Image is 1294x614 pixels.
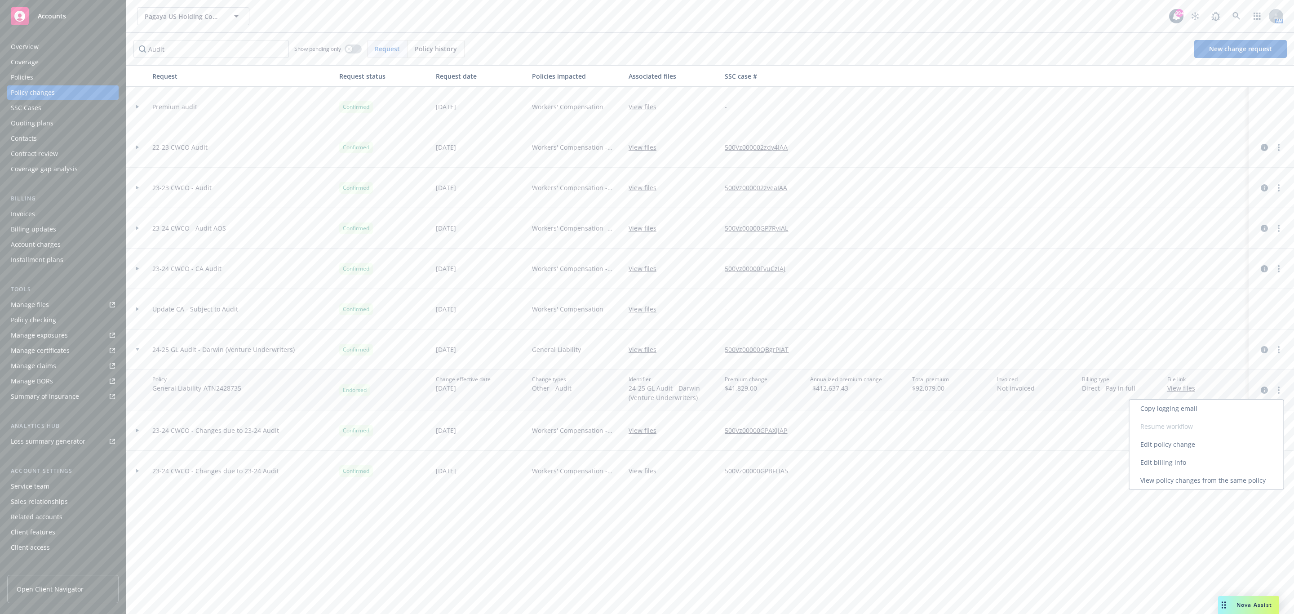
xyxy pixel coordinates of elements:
a: more [1273,344,1284,355]
a: Manage certificates [7,343,119,358]
span: [DATE] [436,223,456,233]
div: Related accounts [11,510,62,524]
span: 23-24 CWCO - CA Audit [152,264,222,273]
a: Service team [7,479,119,494]
a: 500Vz00000GP7RvIAL [725,223,795,233]
span: Identifier [629,375,718,383]
div: Toggle Row Expanded [126,249,149,289]
div: Toggle Row Expanded [126,410,149,451]
div: Account settings [7,467,119,476]
a: Contacts [7,131,119,146]
div: Associated files [629,71,718,81]
a: View files [629,183,664,192]
span: Update CA - Subject to Audit [152,304,238,314]
a: Coverage [7,55,119,69]
span: Pagaya US Holding Company LLC [145,12,222,21]
div: Account charges [11,237,61,252]
a: 500Vz00000FvuCzIAJ [725,264,793,273]
div: Contract review [11,147,58,161]
div: 99+ [1175,9,1183,17]
span: Manage exposures [7,328,119,343]
a: circleInformation [1259,142,1270,153]
span: New change request [1209,44,1272,53]
a: Account charges [7,237,119,252]
span: Workers' Compensation - [GEOGRAPHIC_DATA] [532,264,621,273]
a: circleInformation [1259,344,1270,355]
div: Toggle Row Expanded [126,289,149,329]
span: 23-24 CWCO - Audit AOS [152,223,226,233]
span: Confirmed [343,184,369,192]
a: Overview [7,40,119,54]
div: Toggle Row Expanded [126,370,149,410]
button: Request [149,65,336,87]
a: Edit policy change [1130,436,1284,454]
button: Request status [336,65,432,87]
a: View files [629,102,664,111]
span: Policy [152,375,241,383]
span: Premium change [725,375,767,383]
a: more [1273,182,1284,193]
div: Policies [11,70,33,85]
a: Billing updates [7,222,119,236]
div: Contacts [11,131,37,146]
button: Nova Assist [1218,596,1279,614]
span: [DATE] [436,142,456,152]
span: $41,829.00 [725,383,767,393]
div: Invoices [11,207,35,221]
div: Toggle Row Expanded [126,208,149,249]
div: Policy checking [11,313,56,327]
span: 23-23 CWCO - Audit [152,183,212,192]
a: Stop snowing [1186,7,1204,25]
div: Policy changes [11,85,55,100]
span: Policy history [415,44,457,53]
span: [DATE] [436,466,456,476]
div: Toggle Row Expanded [126,451,149,491]
div: Toggle Row Expanded [126,87,149,127]
span: Billing type [1082,375,1135,383]
a: View files [629,304,664,314]
a: circleInformation [1259,263,1270,274]
a: Client access [7,540,119,555]
div: Request [152,71,332,81]
div: Tools [7,285,119,294]
span: Confirmed [343,346,369,354]
div: Toggle Row Expanded [126,329,149,370]
span: Not invoiced [997,383,1035,393]
div: Manage claims [11,359,56,373]
div: Loss summary generator [11,434,85,449]
span: Request [375,44,400,53]
span: [DATE] [436,383,491,393]
a: more [1273,263,1284,274]
a: Related accounts [7,510,119,524]
span: Confirmed [343,265,369,273]
input: Filter by keyword... [133,40,289,58]
a: circleInformation [1259,223,1270,234]
div: Coverage [11,55,39,69]
div: Summary of insurance [11,389,79,404]
a: more [1273,385,1284,396]
div: Client features [11,525,55,539]
span: [DATE] [436,426,456,435]
span: File link [1167,375,1202,383]
a: Search [1228,7,1245,25]
div: Manage exposures [11,328,68,343]
a: View files [1167,383,1202,393]
div: SSC Cases [11,101,41,115]
div: Request status [339,71,429,81]
span: [DATE] [436,304,456,314]
div: Installment plans [11,253,63,267]
button: Pagaya US Holding Company LLC [137,7,249,25]
a: Loss summary generator [7,434,119,449]
a: more [1273,223,1284,234]
div: Billing updates [11,222,56,236]
div: Analytics hub [7,422,119,431]
a: View files [629,345,664,354]
div: Coverage gap analysis [11,162,78,176]
span: Total premium [912,375,949,383]
div: Manage BORs [11,374,53,388]
a: Summary of insurance [7,389,119,404]
a: circleInformation [1259,385,1270,396]
span: Confirmed [343,103,369,111]
a: Manage BORs [7,374,119,388]
div: Toggle Row Expanded [126,127,149,168]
